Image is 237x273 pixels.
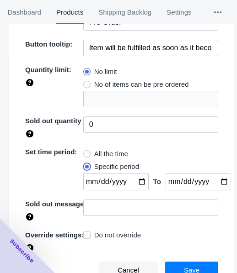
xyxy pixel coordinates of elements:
[25,40,72,48] span: Button tooltip:
[94,149,128,158] span: All the time
[8,237,36,265] span: Subscribe
[98,0,152,24] span: Shipping Backlog
[94,231,141,240] span: Do not override
[25,66,71,73] span: Quantity limit:
[94,80,189,89] span: No of items can be pre ordered
[167,0,192,24] span: Settings
[56,0,83,24] span: Products
[153,178,161,185] span: To
[25,148,77,156] span: Set time period:
[25,117,81,125] span: Sold out quantity
[94,67,117,76] span: No limit
[7,0,41,24] span: Dashboard
[94,162,139,171] span: Specific period
[25,200,86,208] span: Sold out message:
[199,0,237,24] button: More tabs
